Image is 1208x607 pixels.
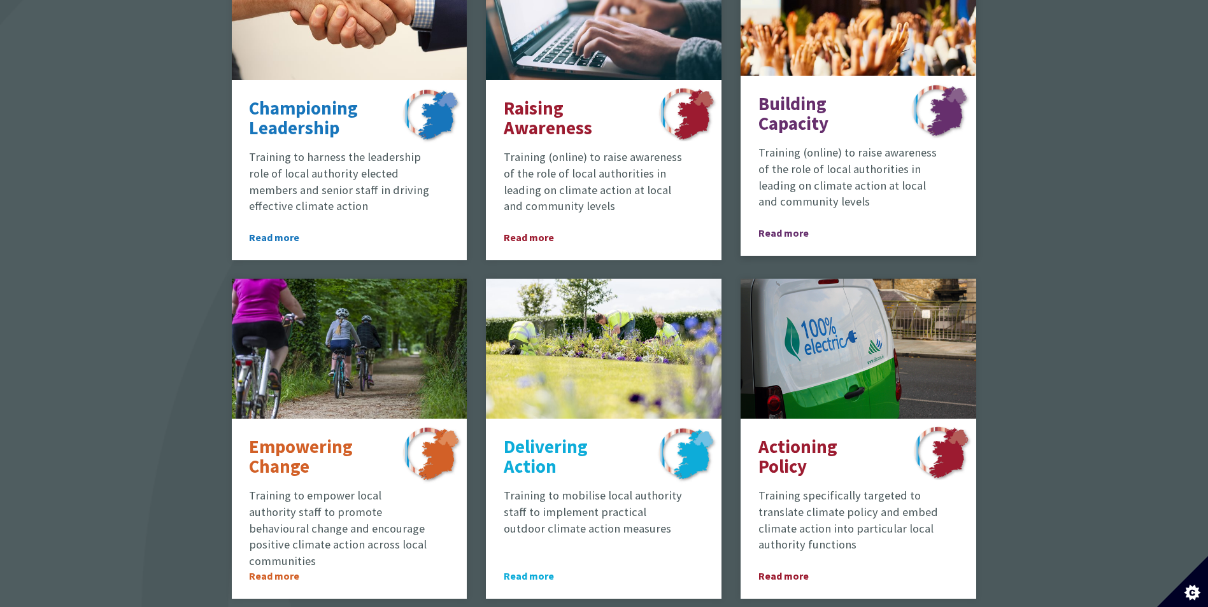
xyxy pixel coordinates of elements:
[504,230,574,245] span: Read more
[249,568,320,583] span: Read more
[758,94,889,134] p: Building Capacity
[741,279,976,599] a: Actioning Policy Training specifically targeted to translate climate policy and embed climate act...
[504,437,634,477] p: Delivering Action
[758,568,829,583] span: Read more
[758,144,939,210] p: Training (online) to raise awareness of the role of local authorities in leading on climate actio...
[249,149,430,214] p: Training to harness the leadership role of local authority elected members and senior staff in dr...
[249,230,320,245] span: Read more
[758,225,829,241] span: Read more
[486,279,721,599] a: Delivering Action Training to mobilise local authority staff to implement practical outdoor clima...
[758,487,939,553] p: Training specifically targeted to translate climate policy and embed climate action into particul...
[504,568,574,583] span: Read more
[504,99,634,139] p: Raising Awareness
[758,437,889,477] p: Actioning Policy
[249,99,380,139] p: Championing Leadership
[232,279,467,599] a: Empowering Change Training to empower local authority staff to promote behavioural change and enc...
[504,149,685,214] p: Training (online) to raise awareness of the role of local authorities in leading on climate actio...
[1157,556,1208,607] button: Set cookie preferences
[504,487,685,536] p: Training to mobilise local authority staff to implement practical outdoor climate action measures
[249,437,380,477] p: Empowering Change
[249,487,430,569] p: Training to empower local authority staff to promote behavioural change and encourage positive cl...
